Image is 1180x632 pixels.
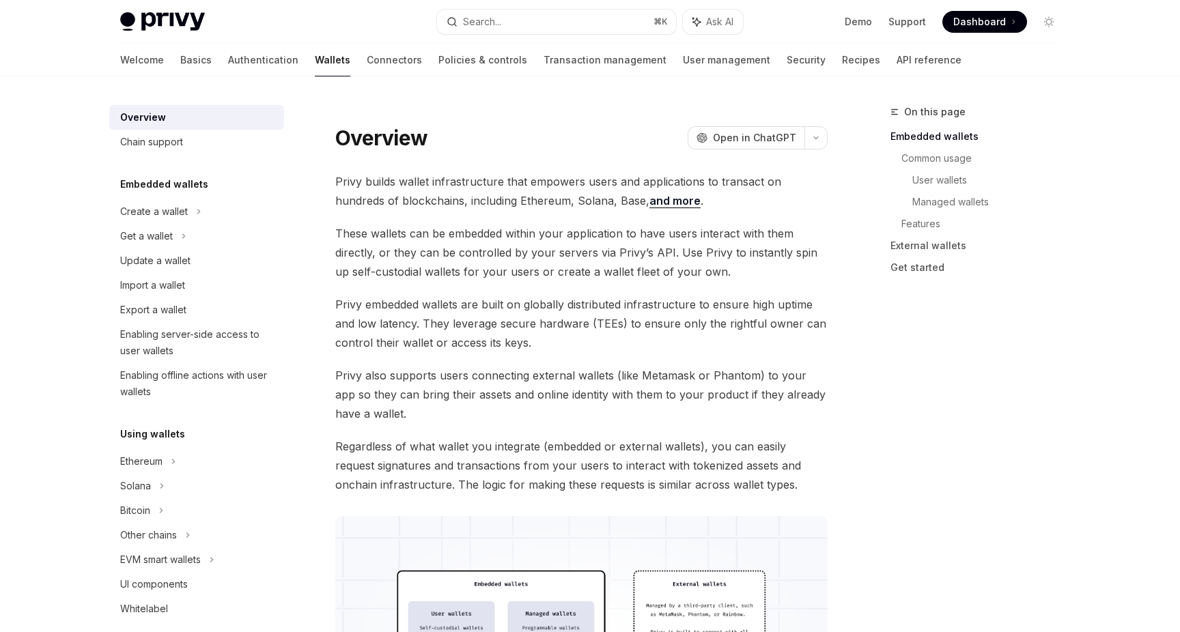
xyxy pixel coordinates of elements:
[335,366,828,423] span: Privy also supports users connecting external wallets (like Metamask or Phantom) to your app so t...
[335,172,828,210] span: Privy builds wallet infrastructure that empowers users and applications to transact on hundreds o...
[888,15,926,29] a: Support
[120,44,164,76] a: Welcome
[109,248,284,273] a: Update a wallet
[683,44,770,76] a: User management
[890,126,1071,147] a: Embedded wallets
[120,203,188,220] div: Create a wallet
[120,502,150,519] div: Bitcoin
[842,44,880,76] a: Recipes
[120,478,151,494] div: Solana
[228,44,298,76] a: Authentication
[845,15,872,29] a: Demo
[109,273,284,298] a: Import a wallet
[315,44,350,76] a: Wallets
[367,44,422,76] a: Connectors
[109,597,284,621] a: Whitelabel
[120,576,188,592] div: UI components
[904,104,966,120] span: On this page
[120,601,168,617] div: Whitelabel
[335,224,828,281] span: These wallets can be embedded within your application to have users interact with them directly, ...
[787,44,826,76] a: Security
[109,298,284,322] a: Export a wallet
[120,253,191,269] div: Update a wallet
[897,44,961,76] a: API reference
[109,130,284,154] a: Chain support
[109,322,284,363] a: Enabling server-side access to user wallets
[890,235,1071,257] a: External wallets
[901,147,1071,169] a: Common usage
[1038,11,1060,33] button: Toggle dark mode
[688,126,804,149] button: Open in ChatGPT
[120,228,173,244] div: Get a wallet
[654,16,668,27] span: ⌘ K
[912,191,1071,213] a: Managed wallets
[120,176,208,192] h5: Embedded wallets
[463,14,501,30] div: Search...
[120,527,177,543] div: Other chains
[120,426,185,442] h5: Using wallets
[109,105,284,130] a: Overview
[713,131,796,145] span: Open in ChatGPT
[912,169,1071,191] a: User wallets
[706,15,733,29] span: Ask AI
[890,257,1071,278] a: Get started
[109,572,284,597] a: UI components
[942,11,1027,33] a: Dashboard
[120,134,183,150] div: Chain support
[438,44,527,76] a: Policies & controls
[335,126,427,150] h1: Overview
[901,213,1071,235] a: Features
[649,194,701,208] a: and more
[120,109,166,126] div: Overview
[120,326,276,359] div: Enabling server-side access to user wallets
[120,302,186,318] div: Export a wallet
[683,10,743,34] button: Ask AI
[120,277,185,293] div: Import a wallet
[335,295,828,352] span: Privy embedded wallets are built on globally distributed infrastructure to ensure high uptime and...
[120,551,201,568] div: EVM smart wallets
[437,10,676,34] button: Search...⌘K
[544,44,666,76] a: Transaction management
[120,453,163,470] div: Ethereum
[120,12,205,31] img: light logo
[953,15,1006,29] span: Dashboard
[180,44,212,76] a: Basics
[335,437,828,494] span: Regardless of what wallet you integrate (embedded or external wallets), you can easily request si...
[120,367,276,400] div: Enabling offline actions with user wallets
[109,363,284,404] a: Enabling offline actions with user wallets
